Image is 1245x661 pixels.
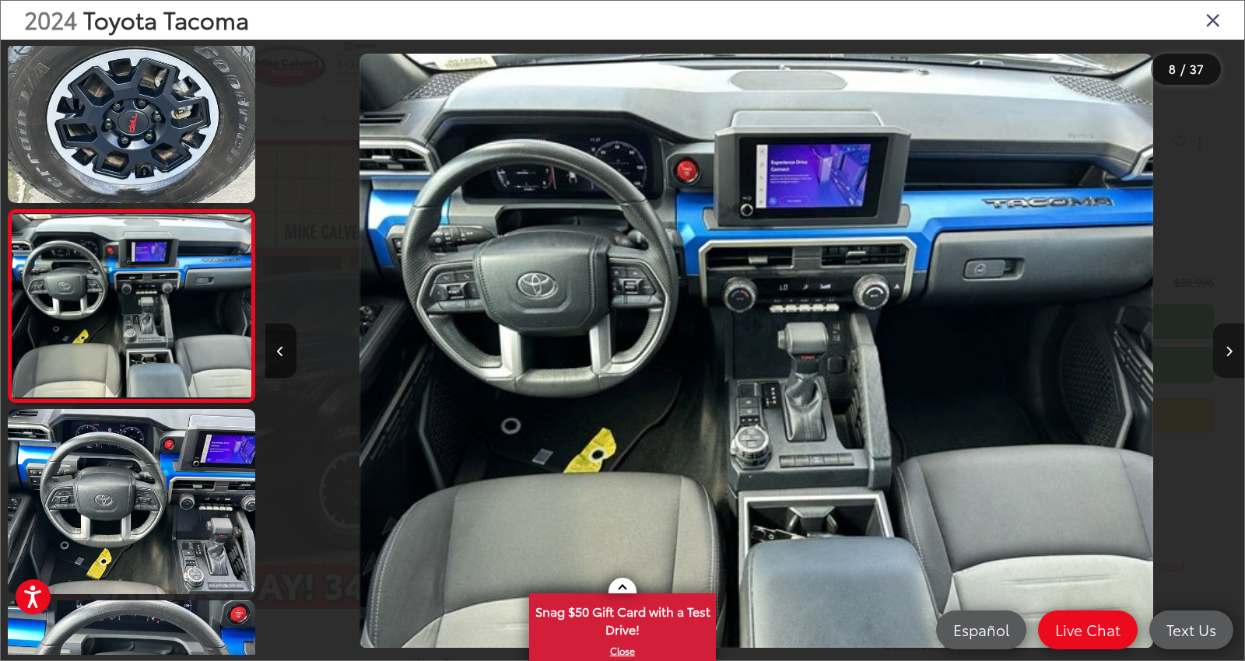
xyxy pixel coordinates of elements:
span: Snag $50 Gift Card with a Test Drive! [531,595,714,642]
span: Toyota Tacoma [83,2,249,36]
a: Español [936,610,1026,649]
span: Español [945,620,1017,639]
img: 2024 Toyota Tacoma TRD Off-Road [5,407,258,596]
button: Next image [1213,324,1244,378]
span: 37 [1190,60,1204,77]
span: 8 [1169,60,1176,77]
span: Live Chat [1047,620,1128,639]
img: 2024 Toyota Tacoma TRD Off-Road [359,54,1153,649]
img: 2024 Toyota Tacoma TRD Off-Road [5,16,258,205]
a: Live Chat [1038,610,1138,649]
a: Text Us [1149,610,1233,649]
span: 2024 [24,2,77,36]
span: Text Us [1159,620,1224,639]
button: Previous image [265,324,296,378]
div: 2024 Toyota Tacoma TRD Off-Road 7 [266,54,1245,649]
i: Close gallery [1205,9,1221,30]
img: 2024 Toyota Tacoma TRD Off-Road [9,215,254,397]
span: / [1179,64,1187,75]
